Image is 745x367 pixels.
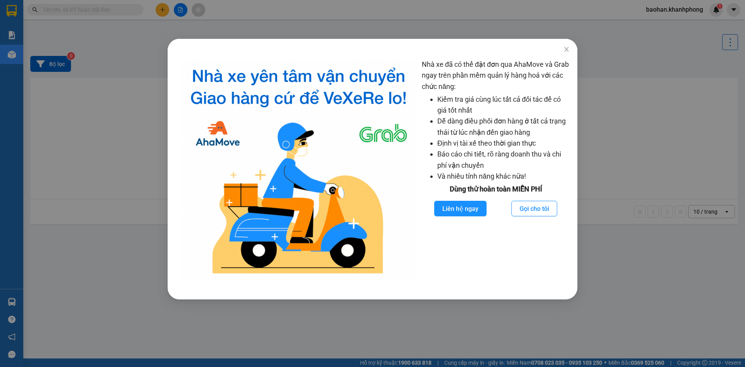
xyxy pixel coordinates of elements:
[556,39,577,61] button: Close
[511,201,557,216] button: Gọi cho tôi
[563,46,570,52] span: close
[437,149,570,171] li: Báo cáo chi tiết, rõ ràng doanh thu và chi phí vận chuyển
[182,59,416,280] img: logo
[437,138,570,149] li: Định vị tài xế theo thời gian thực
[437,171,570,182] li: Và nhiều tính năng khác nữa!
[434,201,487,216] button: Liên hệ ngay
[442,204,478,214] span: Liên hệ ngay
[422,184,570,195] div: Dùng thử hoàn toàn MIỄN PHÍ
[437,94,570,116] li: Kiểm tra giá cùng lúc tất cả đối tác để có giá tốt nhất
[437,116,570,138] li: Dễ dàng điều phối đơn hàng ở tất cả trạng thái từ lúc nhận đến giao hàng
[422,59,570,280] div: Nhà xe đã có thể đặt đơn qua AhaMove và Grab ngay trên phần mềm quản lý hàng hoá với các chức năng:
[520,204,549,214] span: Gọi cho tôi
